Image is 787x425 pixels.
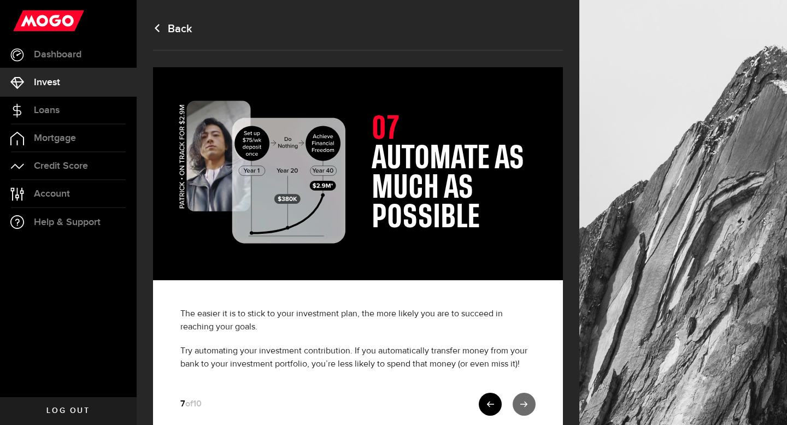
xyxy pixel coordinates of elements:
a: Back [153,22,192,36]
span: Loans [34,105,60,115]
button: Open LiveChat chat widget [9,4,42,37]
div: 07 [372,115,536,144]
h1: Automate as much as possible [372,144,536,233]
span: Credit Score [34,161,88,171]
span: Invest [34,78,60,87]
span: Dashboard [34,50,81,60]
span: Account [34,189,70,199]
span: 10 [193,399,202,409]
span: Log out [46,407,90,415]
p: Try automating your investment contribution. If you automatically transfer money from your bank t... [180,345,536,371]
span: Mortgage [34,133,76,143]
p: The easier it is to stick to your investment plan, the more likely you are to succeed in reaching... [180,308,536,334]
span: Help & Support [34,217,101,227]
span: 7 [180,399,185,409]
span: of [185,399,193,409]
